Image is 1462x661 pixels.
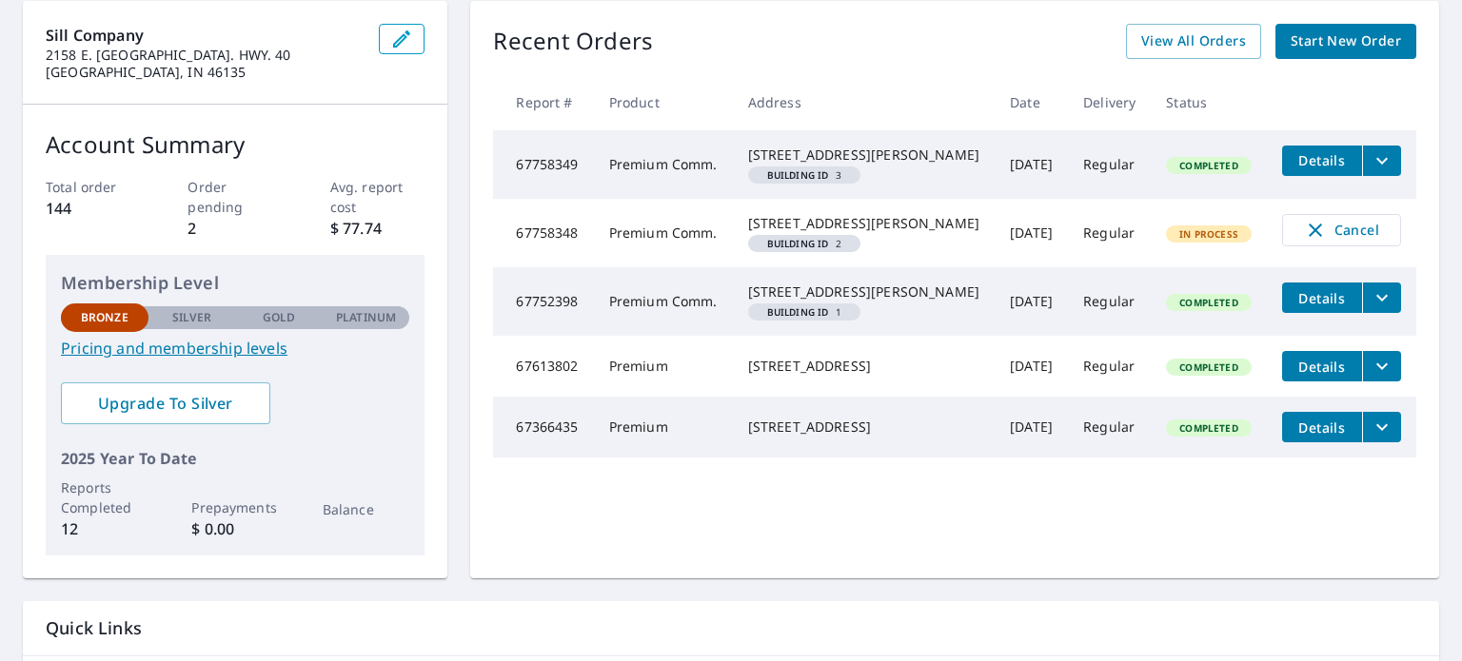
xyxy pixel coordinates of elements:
[46,197,141,220] p: 144
[1282,351,1362,381] button: detailsBtn-67613802
[191,497,279,517] p: Prepayments
[995,397,1068,457] td: [DATE]
[594,336,733,397] td: Premium
[1168,159,1249,172] span: Completed
[1151,74,1267,130] th: Status
[493,397,593,457] td: 67366435
[1291,29,1401,53] span: Start New Order
[1275,24,1416,59] a: Start New Order
[756,307,854,317] span: 1
[188,177,283,217] p: Order pending
[1362,282,1401,313] button: filesDropdownBtn-67752398
[748,357,979,376] div: [STREET_ADDRESS]
[1126,24,1261,59] a: View All Orders
[61,382,270,424] a: Upgrade To Silver
[995,130,1068,199] td: [DATE]
[1068,74,1151,130] th: Delivery
[1294,289,1351,307] span: Details
[61,477,148,517] p: Reports Completed
[46,47,364,64] p: 2158 E. [GEOGRAPHIC_DATA]. HWY. 40
[188,217,283,240] p: 2
[1068,336,1151,397] td: Regular
[767,307,829,317] em: Building ID
[1294,151,1351,169] span: Details
[493,24,653,59] p: Recent Orders
[1282,412,1362,442] button: detailsBtn-67366435
[1068,199,1151,267] td: Regular
[1168,360,1249,374] span: Completed
[76,393,255,414] span: Upgrade To Silver
[81,309,128,326] p: Bronze
[1282,214,1401,246] button: Cancel
[995,336,1068,397] td: [DATE]
[756,170,854,180] span: 3
[767,239,829,248] em: Building ID
[330,217,425,240] p: $ 77.74
[1282,146,1362,176] button: detailsBtn-67758349
[995,74,1068,130] th: Date
[61,270,409,296] p: Membership Level
[733,74,995,130] th: Address
[336,309,396,326] p: Platinum
[594,199,733,267] td: Premium Comm.
[995,267,1068,336] td: [DATE]
[1282,282,1362,313] button: detailsBtn-67752398
[748,146,979,165] div: [STREET_ADDRESS][PERSON_NAME]
[493,336,593,397] td: 67613802
[61,447,409,470] p: 2025 Year To Date
[1362,146,1401,176] button: filesDropdownBtn-67758349
[493,130,593,199] td: 67758349
[1362,412,1401,442] button: filesDropdownBtn-67366435
[46,127,425,162] p: Account Summary
[61,517,148,540] p: 12
[1168,227,1250,241] span: In Process
[1068,397,1151,457] td: Regular
[1168,296,1249,309] span: Completed
[330,177,425,217] p: Avg. report cost
[1068,267,1151,336] td: Regular
[46,24,364,47] p: Sill Company
[1294,418,1351,437] span: Details
[748,418,979,437] div: [STREET_ADDRESS]
[46,177,141,197] p: Total order
[493,199,593,267] td: 67758348
[191,517,279,540] p: $ 0.00
[1068,130,1151,199] td: Regular
[594,397,733,457] td: Premium
[594,267,733,336] td: Premium Comm.
[1141,29,1246,53] span: View All Orders
[767,170,829,180] em: Building ID
[1362,351,1401,381] button: filesDropdownBtn-67613802
[323,499,410,519] p: Balance
[1168,421,1249,435] span: Completed
[263,309,295,326] p: Gold
[756,239,854,248] span: 2
[46,64,364,81] p: [GEOGRAPHIC_DATA], IN 46135
[493,74,593,130] th: Report #
[1302,219,1381,242] span: Cancel
[594,74,733,130] th: Product
[995,199,1068,267] td: [DATE]
[748,214,979,233] div: [STREET_ADDRESS][PERSON_NAME]
[1294,358,1351,376] span: Details
[46,616,1416,640] p: Quick Links
[61,337,409,360] a: Pricing and membership levels
[172,309,212,326] p: Silver
[594,130,733,199] td: Premium Comm.
[493,267,593,336] td: 67752398
[748,282,979,301] div: [STREET_ADDRESS][PERSON_NAME]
